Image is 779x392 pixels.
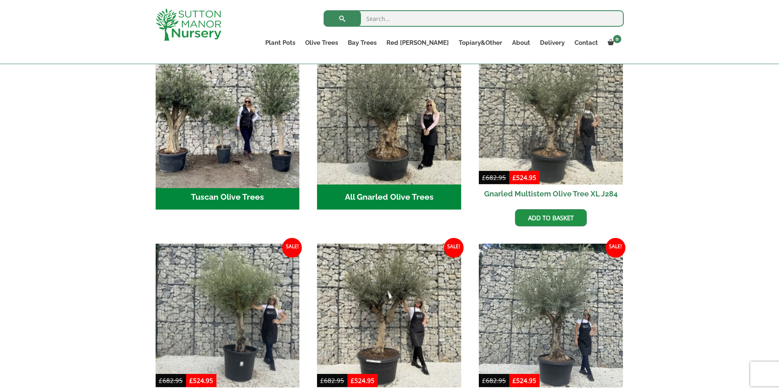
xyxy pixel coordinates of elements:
[320,376,324,385] span: £
[482,376,506,385] bdi: 682.95
[603,37,624,48] a: 0
[512,376,516,385] span: £
[535,37,570,48] a: Delivery
[317,184,461,210] h2: All Gnarled Olive Trees
[444,238,464,258] span: Sale!
[512,376,536,385] bdi: 524.95
[512,173,516,182] span: £
[482,173,486,182] span: £
[351,376,354,385] span: £
[482,376,486,385] span: £
[156,8,221,41] img: logo
[156,184,300,210] h2: Tuscan Olive Trees
[320,376,344,385] bdi: 682.95
[512,173,536,182] bdi: 524.95
[515,209,587,226] a: Add to basket: “Gnarled Multistem Olive Tree XL J284”
[317,40,461,184] img: All Gnarled Olive Trees
[260,37,300,48] a: Plant Pots
[570,37,603,48] a: Contact
[454,37,507,48] a: Topiary&Other
[156,40,300,210] a: Visit product category Tuscan Olive Trees
[317,40,461,210] a: Visit product category All Gnarled Olive Trees
[189,376,193,385] span: £
[482,173,506,182] bdi: 682.95
[351,376,375,385] bdi: 524.95
[606,238,625,258] span: Sale!
[152,37,303,188] img: Tuscan Olive Trees
[159,376,183,385] bdi: 682.95
[343,37,381,48] a: Bay Trees
[479,184,623,203] h2: Gnarled Multistem Olive Tree XL J284
[300,37,343,48] a: Olive Trees
[507,37,535,48] a: About
[613,35,621,43] span: 0
[282,238,302,258] span: Sale!
[156,244,300,388] img: Gnarled Multistem Olive Tree XL J037
[479,244,623,388] img: Gnarled Multistem Olive Tree XL J310
[324,10,624,27] input: Search...
[189,376,213,385] bdi: 524.95
[381,37,454,48] a: Red [PERSON_NAME]
[479,40,623,184] img: Gnarled Multistem Olive Tree XL J284
[479,40,623,203] a: Sale! Gnarled Multistem Olive Tree XL J284
[159,376,163,385] span: £
[317,244,461,388] img: Gnarled Multistem Olive Tree XL J309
